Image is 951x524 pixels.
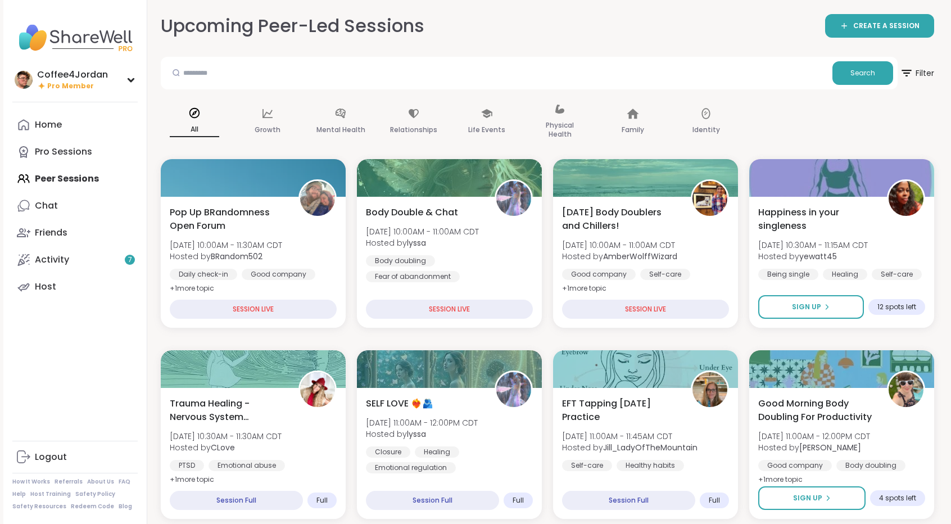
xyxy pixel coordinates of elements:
[35,119,62,131] div: Home
[170,206,286,233] span: Pop Up BRandomness Open Forum
[535,119,585,141] p: Physical Health
[692,181,727,216] img: AmberWolffWizard
[879,494,916,503] span: 4 spots left
[209,460,285,471] div: Emotional abuse
[758,431,870,442] span: [DATE] 11:00AM - 12:00PM CDT
[119,503,132,511] a: Blog
[889,181,923,216] img: yewatt45
[35,451,67,463] div: Logout
[170,300,337,319] div: SESSION LIVE
[47,82,94,91] span: Pro Member
[119,478,130,486] a: FAQ
[170,269,237,280] div: Daily check-in
[758,240,868,251] span: [DATE] 10:30AM - 11:15AM CDT
[468,123,505,137] p: Life Events
[170,240,282,251] span: [DATE] 10:00AM - 11:30AM CDT
[366,226,479,237] span: [DATE] 10:00AM - 11:00AM CDT
[562,300,729,319] div: SESSION LIVE
[30,490,71,498] a: Host Training
[170,251,282,262] span: Hosted by
[366,446,410,458] div: Closure
[12,111,138,138] a: Home
[316,123,365,137] p: Mental Health
[300,181,335,216] img: BRandom502
[562,251,677,262] span: Hosted by
[35,227,67,239] div: Friends
[692,123,720,137] p: Identity
[366,397,433,410] span: SELF LOVE ❤️‍🔥🫂
[366,255,435,266] div: Body doubling
[366,428,478,440] span: Hosted by
[758,206,875,233] span: Happiness in your singleness
[75,490,115,498] a: Safety Policy
[316,496,328,505] span: Full
[170,123,219,137] p: All
[496,181,531,216] img: lyssa
[366,237,479,249] span: Hosted by
[877,302,916,311] span: 12 spots left
[836,460,905,471] div: Body doubling
[15,71,33,89] img: Coffee4Jordan
[35,146,92,158] div: Pro Sessions
[758,295,864,319] button: Sign Up
[300,372,335,407] img: CLove
[562,269,636,280] div: Good company
[12,192,138,219] a: Chat
[853,21,920,31] span: CREATE A SESSION
[407,428,426,440] b: lyssa
[366,491,499,510] div: Session Full
[793,493,822,503] span: Sign Up
[128,255,132,265] span: 7
[12,219,138,246] a: Friends
[832,61,893,85] button: Search
[617,460,684,471] div: Healthy habits
[872,269,922,280] div: Self-care
[170,491,303,510] div: Session Full
[562,397,678,424] span: EFT Tapping [DATE] Practice
[825,14,934,38] a: CREATE A SESSION
[366,300,533,319] div: SESSION LIVE
[12,273,138,300] a: Host
[758,442,870,453] span: Hosted by
[12,444,138,471] a: Logout
[562,206,678,233] span: [DATE] Body Doublers and Chillers!
[161,13,424,39] h2: Upcoming Peer-Led Sessions
[622,123,644,137] p: Family
[12,138,138,165] a: Pro Sessions
[799,442,861,453] b: [PERSON_NAME]
[758,269,818,280] div: Being single
[211,442,235,453] b: CLove
[366,417,478,428] span: [DATE] 11:00AM - 12:00PM CDT
[170,442,282,453] span: Hosted by
[242,269,315,280] div: Good company
[900,57,934,89] button: Filter
[415,446,459,458] div: Healing
[562,442,698,453] span: Hosted by
[562,240,677,251] span: [DATE] 10:00AM - 11:00AM CDT
[170,397,286,424] span: Trauma Healing - Nervous System Regulation
[12,18,138,57] img: ShareWell Nav Logo
[562,491,695,510] div: Session Full
[889,372,923,407] img: Adrienne_QueenOfTheDawn
[35,254,69,266] div: Activity
[799,251,837,262] b: yewatt45
[758,251,868,262] span: Hosted by
[692,372,727,407] img: Jill_LadyOfTheMountain
[87,478,114,486] a: About Us
[603,442,698,453] b: Jill_LadyOfTheMountain
[900,60,934,87] span: Filter
[823,269,867,280] div: Healing
[758,460,832,471] div: Good company
[390,123,437,137] p: Relationships
[255,123,280,137] p: Growth
[366,206,458,219] span: Body Double & Chat
[170,460,204,471] div: PTSD
[35,281,56,293] div: Host
[640,269,690,280] div: Self-care
[71,503,114,511] a: Redeem Code
[170,431,282,442] span: [DATE] 10:30AM - 11:30AM CDT
[562,431,698,442] span: [DATE] 11:00AM - 11:45AM CDT
[562,460,612,471] div: Self-care
[513,496,524,505] span: Full
[758,486,866,510] button: Sign Up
